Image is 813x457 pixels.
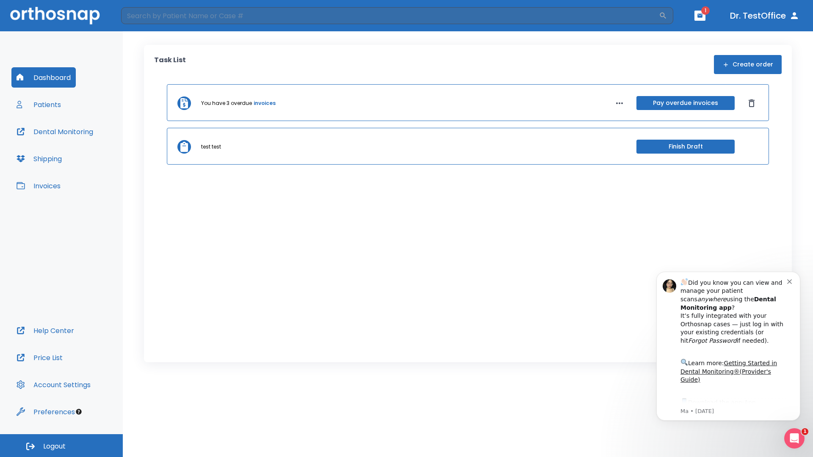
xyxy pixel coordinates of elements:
[11,94,66,115] button: Patients
[254,99,276,107] a: invoices
[11,320,79,341] button: Help Center
[11,347,68,368] button: Price List
[75,408,83,416] div: Tooltip anchor
[644,259,813,434] iframe: Intercom notifications message
[121,7,659,24] input: Search by Patient Name or Case #
[784,428,805,449] iframe: Intercom live chat
[11,149,67,169] button: Shipping
[802,428,808,435] span: 1
[201,143,221,151] p: test test
[37,140,112,155] a: App Store
[11,176,66,196] button: Invoices
[636,140,735,154] button: Finish Draft
[11,402,80,422] button: Preferences
[11,121,98,142] button: Dental Monitoring
[636,96,735,110] button: Pay overdue invoices
[144,18,150,25] button: Dismiss notification
[201,99,252,107] p: You have 3 overdue
[714,55,782,74] button: Create order
[11,67,76,88] button: Dashboard
[727,8,803,23] button: Dr. TestOffice
[154,55,186,74] p: Task List
[37,138,144,181] div: Download the app: | ​ Let us know if you need help getting started!
[11,374,96,395] button: Account Settings
[745,96,758,110] button: Dismiss
[37,149,144,156] p: Message from Ma, sent 1w ago
[701,6,710,15] span: 1
[43,442,66,451] span: Logout
[10,7,100,24] img: Orthosnap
